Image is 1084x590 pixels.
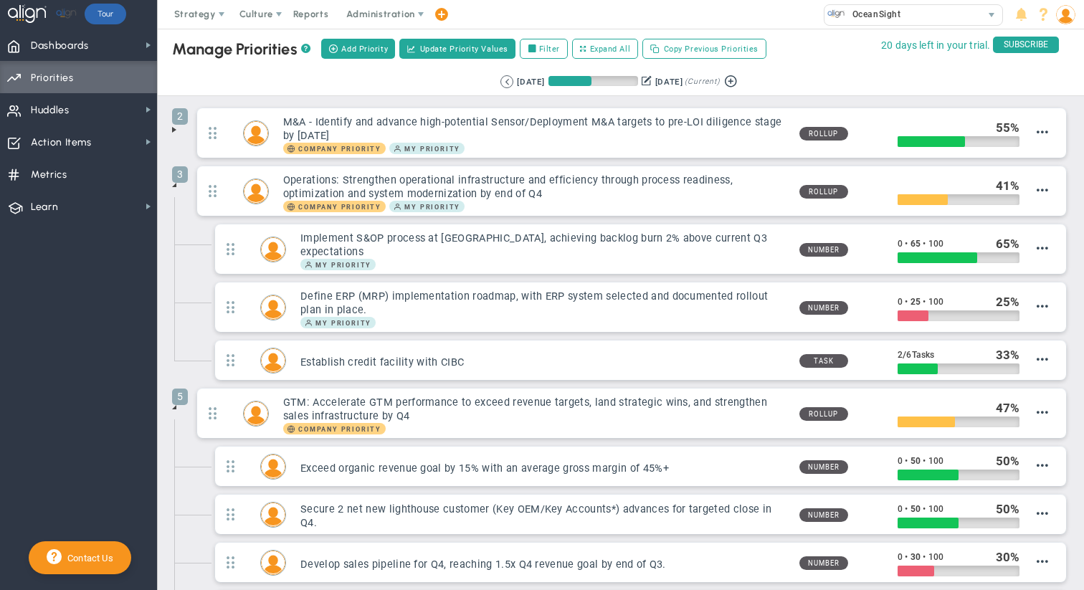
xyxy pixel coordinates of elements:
span: 20 days left in your trial. [881,37,990,54]
span: 65 [911,239,921,249]
div: Craig Churchill [260,237,286,262]
div: Craig Churchill [243,120,269,146]
div: % [996,347,1020,363]
h3: Secure 2 net new lighthouse customer (Key OEM/Key Accounts*) advances for targeted close in Q4. [300,503,787,530]
img: Tyler Van Schoonhoven [261,348,285,373]
h3: Define ERP (MRP) implementation roadmap, with ERP system selected and documented rollout plan in ... [300,290,787,317]
span: 50 [996,454,1010,468]
span: Contact Us [62,553,113,563]
span: OceanSight [845,5,901,24]
span: 0 [898,297,903,307]
span: 100 [928,504,943,514]
span: 2 6 [898,350,934,360]
span: 65 [996,237,1010,251]
div: % [996,549,1020,565]
span: My Priority [300,317,376,328]
button: Expand All [572,39,638,59]
span: Company Priority [298,204,381,211]
div: % [996,120,1020,135]
span: • [923,239,926,249]
span: • [923,552,926,562]
div: [DATE] [517,75,544,88]
span: 30 [996,550,1010,564]
h3: Establish credit facility with CIBC [300,356,787,369]
div: % [996,178,1020,194]
h3: Implement S&OP process at [GEOGRAPHIC_DATA], achieving backlog burn 2% above current Q3 expectations [300,232,787,259]
span: My Priority [389,143,465,154]
span: • [905,239,908,249]
img: 204746.Person.photo [1056,5,1075,24]
span: Rollup [799,407,848,421]
span: SUBSCRIBE [993,37,1059,53]
h3: Operations: Strengthen operational infrastructure and efficiency through process readiness, optim... [283,173,788,201]
span: • [905,297,908,307]
span: 33 [996,348,1010,362]
span: (Current) [685,75,719,88]
span: 50 [911,456,921,466]
img: Craig Churchill [244,179,268,204]
span: My Priority [315,320,371,327]
div: Matt Burdyny [260,502,286,528]
span: 41 [996,179,1010,193]
h3: M&A - Identify and advance high-potential Sensor/Deployment M&A targets to pre-LOI diligence stag... [283,115,788,143]
img: Matt Burdyny [244,401,268,426]
span: Huddles [31,95,70,125]
span: 100 [928,552,943,562]
h3: Exceed organic revenue goal by 15% with an average gross margin of 45%+ [300,462,787,475]
img: Matt Burdyny [261,551,285,575]
div: % [996,400,1020,416]
span: Rollup [799,185,848,199]
span: Company Priority [283,423,386,434]
span: Add Priority [341,43,388,55]
span: • [905,456,908,466]
span: • [923,456,926,466]
span: 100 [928,239,943,249]
span: Tasks [912,350,935,360]
div: Craig Churchill [260,295,286,320]
span: 0 [898,552,903,562]
span: 2 [172,108,188,125]
span: 0 [898,239,903,249]
span: Number [799,301,848,315]
span: select [981,5,1002,25]
div: Craig Churchill [243,179,269,204]
span: Action Items [31,128,92,158]
span: Update Priority Values [420,43,508,55]
span: 5 [172,389,188,405]
button: Update Priority Values [399,39,515,59]
span: Administration [346,9,414,19]
span: My Priority [315,262,371,269]
span: Strategy [174,9,216,19]
span: Learn [31,192,58,222]
span: 0 [898,456,903,466]
button: Copy Previous Priorities [642,39,766,59]
span: 50 [911,504,921,514]
span: Company Priority [298,146,381,153]
span: Expand All [590,43,631,55]
div: [DATE] [655,75,683,88]
span: 100 [928,456,943,466]
span: 100 [928,297,943,307]
span: 55 [996,120,1010,135]
span: My Priority [300,259,376,270]
h3: Develop sales pipeline for Q4, reaching 1.5x Q4 revenue goal by end of Q3. [300,558,787,571]
span: Company Priority [283,201,386,212]
span: Culture [239,9,273,19]
span: 47 [996,401,1010,415]
span: Task [799,354,848,368]
span: 50 [996,502,1010,516]
span: 0 [898,504,903,514]
span: Copy Previous Priorities [664,43,759,55]
div: % [996,294,1020,310]
img: 32760.Company.photo [827,5,845,23]
img: Craig Churchill [261,295,285,320]
span: My Priority [404,146,460,153]
span: My Priority [404,204,460,211]
span: 30 [911,552,921,562]
span: / [903,349,906,360]
span: 25 [911,297,921,307]
button: Add Priority [321,39,395,59]
img: Matt Burdyny [261,503,285,527]
span: My Priority [389,201,465,212]
span: • [905,504,908,514]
